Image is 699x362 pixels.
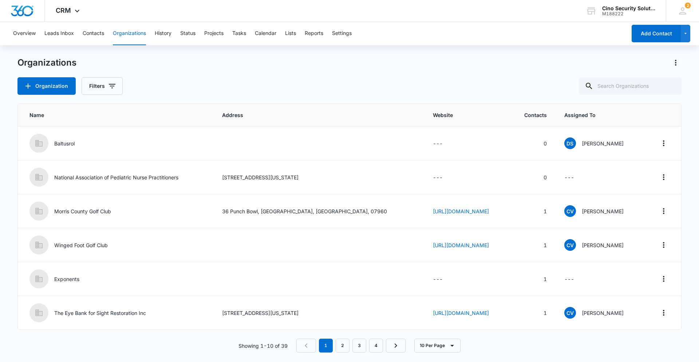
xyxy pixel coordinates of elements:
[386,339,406,353] a: Next Page
[56,7,71,14] span: CRM
[54,309,146,317] p: The Eye Bank for Sight Restoration Inc
[352,339,366,353] a: Page 3
[509,228,555,262] td: 1
[685,3,691,8] span: 2
[564,205,576,217] span: CV
[433,310,489,316] a: [URL][DOMAIN_NAME]
[509,262,555,296] td: 1
[238,342,288,350] p: Showing 1-10 of 39
[213,194,424,228] td: 36 Punch Bowl, [GEOGRAPHIC_DATA], [GEOGRAPHIC_DATA], 07960
[518,111,546,119] span: Contacts
[582,309,624,317] p: [PERSON_NAME]
[556,262,644,296] td: ---
[285,22,296,45] button: Lists
[670,57,682,69] button: Actions
[582,241,624,249] p: [PERSON_NAME]
[255,22,276,45] button: Calendar
[658,273,670,285] button: Actions
[509,126,555,160] td: 0
[222,111,415,119] span: Address
[54,207,111,215] p: Morris County Golf Club
[602,11,655,16] div: account id
[658,137,670,149] button: Actions
[17,77,76,95] button: Organization
[582,140,624,147] p: [PERSON_NAME]
[180,22,196,45] button: Status
[433,111,500,119] span: Website
[414,339,461,353] button: 10 Per Page
[433,242,489,248] a: [URL][DOMAIN_NAME]
[564,111,636,119] span: Assigned To
[54,241,108,249] p: Winged Foot Golf Club
[509,160,555,194] td: 0
[13,22,36,45] button: Overview
[305,22,323,45] button: Reports
[556,160,644,194] td: ---
[82,77,123,95] button: Filters
[54,275,79,283] p: Exponents
[296,339,406,353] nav: Pagination
[564,137,576,149] span: DS
[83,22,104,45] button: Contacts
[658,205,670,217] button: Actions
[54,174,178,181] p: National Association of Pediatric Nurse Practitioners
[44,22,74,45] button: Leads Inbox
[685,3,691,8] div: notifications count
[319,339,333,353] em: 1
[204,22,224,45] button: Projects
[232,22,246,45] button: Tasks
[632,25,681,42] button: Add Contact
[369,339,383,353] a: Page 4
[113,22,146,45] button: Organizations
[17,57,76,68] h1: Organizations
[582,207,624,215] p: [PERSON_NAME]
[424,160,509,194] td: ---
[29,111,205,119] span: Name
[579,77,682,95] input: Search Organizations
[424,262,509,296] td: ---
[336,339,349,353] a: Page 2
[332,22,352,45] button: Settings
[509,194,555,228] td: 1
[658,171,670,183] button: Actions
[433,208,489,214] a: [URL][DOMAIN_NAME]
[213,296,424,330] td: [STREET_ADDRESS][US_STATE]
[509,296,555,330] td: 1
[602,5,655,11] div: account name
[564,307,576,319] span: CV
[213,160,424,194] td: [STREET_ADDRESS][US_STATE]
[564,239,576,251] span: CV
[155,22,171,45] button: History
[424,126,509,160] td: ---
[54,140,75,147] p: Baltusrol
[658,307,670,319] button: Actions
[658,239,670,251] button: Actions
